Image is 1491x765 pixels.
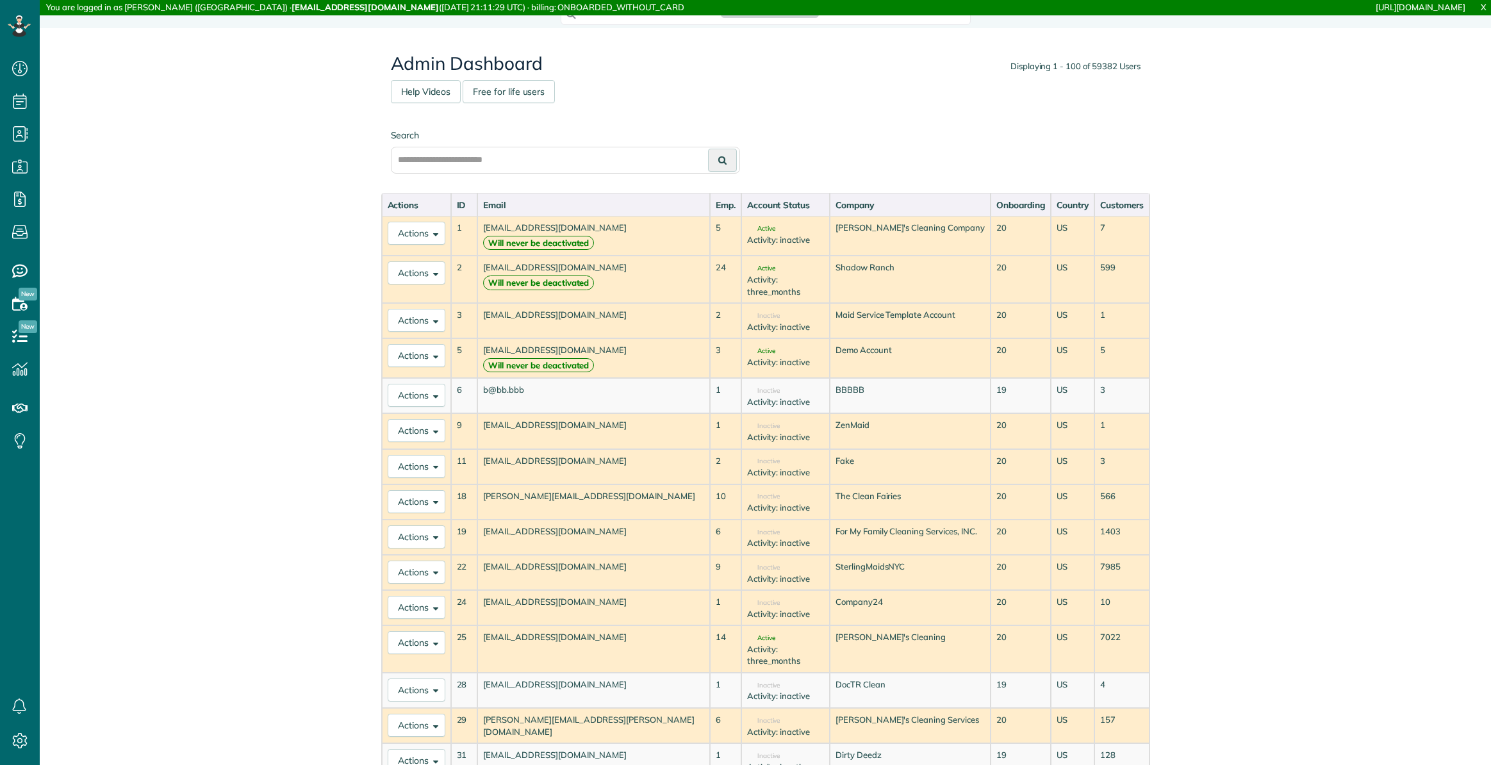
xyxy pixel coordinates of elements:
[1051,625,1094,673] td: US
[292,2,439,12] strong: [EMAIL_ADDRESS][DOMAIN_NAME]
[991,590,1051,625] td: 20
[451,413,478,448] td: 9
[1094,256,1149,303] td: 599
[388,261,445,284] button: Actions
[1051,449,1094,484] td: US
[991,484,1051,520] td: 20
[477,625,709,673] td: [EMAIL_ADDRESS][DOMAIN_NAME]
[710,338,741,378] td: 3
[747,635,775,641] span: Active
[747,608,824,620] div: Activity: inactive
[747,458,780,465] span: Inactive
[1051,256,1094,303] td: US
[710,590,741,625] td: 1
[747,321,824,333] div: Activity: inactive
[991,520,1051,555] td: 20
[388,596,445,619] button: Actions
[996,199,1045,211] div: Onboarding
[747,265,775,272] span: Active
[991,413,1051,448] td: 20
[747,388,780,394] span: Inactive
[710,484,741,520] td: 10
[830,590,991,625] td: Company24
[388,631,445,654] button: Actions
[1051,216,1094,256] td: US
[747,643,824,667] div: Activity: three_months
[388,490,445,513] button: Actions
[1094,413,1149,448] td: 1
[19,320,37,333] span: New
[1051,484,1094,520] td: US
[1094,216,1149,256] td: 7
[1010,60,1141,72] div: Displaying 1 - 100 of 59382 Users
[483,358,594,373] strong: Will never be deactivated
[391,129,740,142] label: Search
[1051,520,1094,555] td: US
[451,378,478,413] td: 6
[463,80,555,103] a: Free for life users
[451,590,478,625] td: 24
[747,682,780,689] span: Inactive
[991,338,1051,378] td: 20
[388,714,445,737] button: Actions
[710,449,741,484] td: 2
[391,54,1141,74] h2: Admin Dashboard
[451,256,478,303] td: 2
[1376,2,1465,12] a: [URL][DOMAIN_NAME]
[1051,338,1094,378] td: US
[1094,338,1149,378] td: 5
[710,378,741,413] td: 1
[747,493,780,500] span: Inactive
[747,396,824,408] div: Activity: inactive
[451,338,478,378] td: 5
[830,625,991,673] td: [PERSON_NAME]'s Cleaning
[710,303,741,338] td: 2
[1051,413,1094,448] td: US
[747,529,780,536] span: Inactive
[991,708,1051,743] td: 20
[1051,673,1094,708] td: US
[477,708,709,743] td: [PERSON_NAME][EMAIL_ADDRESS][PERSON_NAME][DOMAIN_NAME]
[451,303,478,338] td: 3
[747,718,780,724] span: Inactive
[830,484,991,520] td: The Clean Fairies
[747,356,824,368] div: Activity: inactive
[747,274,824,297] div: Activity: three_months
[477,449,709,484] td: [EMAIL_ADDRESS][DOMAIN_NAME]
[716,199,736,211] div: Emp.
[388,199,445,211] div: Actions
[477,484,709,520] td: [PERSON_NAME][EMAIL_ADDRESS][DOMAIN_NAME]
[1094,625,1149,673] td: 7022
[710,413,741,448] td: 1
[747,199,824,211] div: Account Status
[747,573,824,585] div: Activity: inactive
[1094,590,1149,625] td: 10
[991,449,1051,484] td: 20
[830,708,991,743] td: [PERSON_NAME]'s Cleaning Services
[1051,708,1094,743] td: US
[991,555,1051,590] td: 20
[483,236,594,251] strong: Will never be deactivated
[710,520,741,555] td: 6
[1051,590,1094,625] td: US
[1051,378,1094,413] td: US
[747,226,775,232] span: Active
[710,625,741,673] td: 14
[830,673,991,708] td: DocTR Clean
[477,303,709,338] td: [EMAIL_ADDRESS][DOMAIN_NAME]
[451,484,478,520] td: 18
[830,520,991,555] td: For My Family Cleaning Services, INC.
[830,338,991,378] td: Demo Account
[388,344,445,367] button: Actions
[747,564,780,571] span: Inactive
[477,555,709,590] td: [EMAIL_ADDRESS][DOMAIN_NAME]
[477,590,709,625] td: [EMAIL_ADDRESS][DOMAIN_NAME]
[388,419,445,442] button: Actions
[710,216,741,256] td: 5
[830,413,991,448] td: ZenMaid
[1094,520,1149,555] td: 1403
[991,256,1051,303] td: 20
[451,520,478,555] td: 19
[388,455,445,478] button: Actions
[388,525,445,548] button: Actions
